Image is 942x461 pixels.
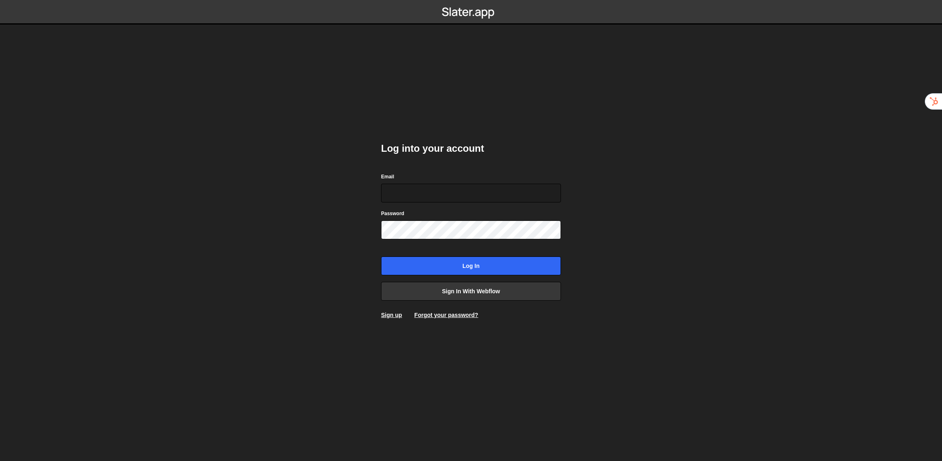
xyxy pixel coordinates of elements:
[381,142,561,155] h2: Log into your account
[381,312,402,318] a: Sign up
[414,312,478,318] a: Forgot your password?
[381,173,394,181] label: Email
[381,282,561,301] a: Sign in with Webflow
[381,209,404,218] label: Password
[381,256,561,275] input: Log in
